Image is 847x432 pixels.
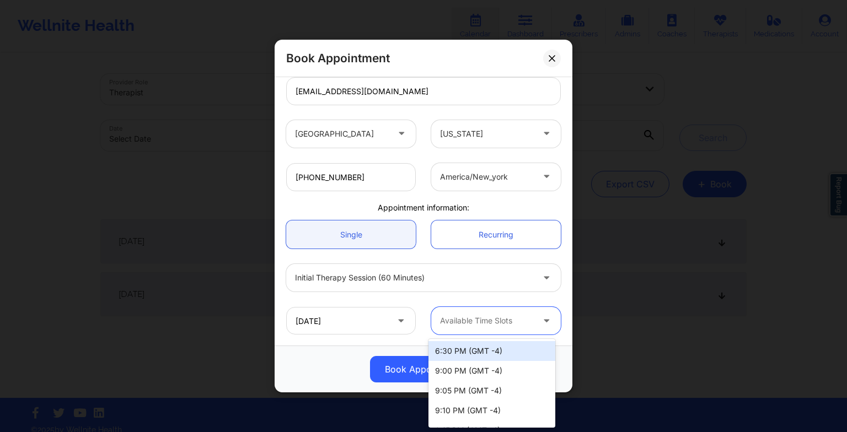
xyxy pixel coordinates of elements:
div: 6:30 PM (GMT -4) [428,341,555,361]
a: Recurring [431,220,561,249]
h2: Book Appointment [286,51,390,66]
div: 9:05 PM (GMT -4) [428,381,555,401]
div: 9:00 PM (GMT -4) [428,361,555,381]
div: [GEOGRAPHIC_DATA] [295,120,388,148]
button: Book Appointment [370,356,477,382]
input: Patient's Phone Number [286,163,416,191]
div: 9:10 PM (GMT -4) [428,401,555,420]
div: [US_STATE] [440,120,533,148]
input: MM/DD/YYYY [286,307,416,334]
div: Appointment information: [278,202,569,213]
div: america/new_york [440,163,533,191]
a: Single [286,220,416,249]
div: Initial Therapy Session (60 minutes) [295,264,533,291]
input: Patient's Email [286,77,561,105]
